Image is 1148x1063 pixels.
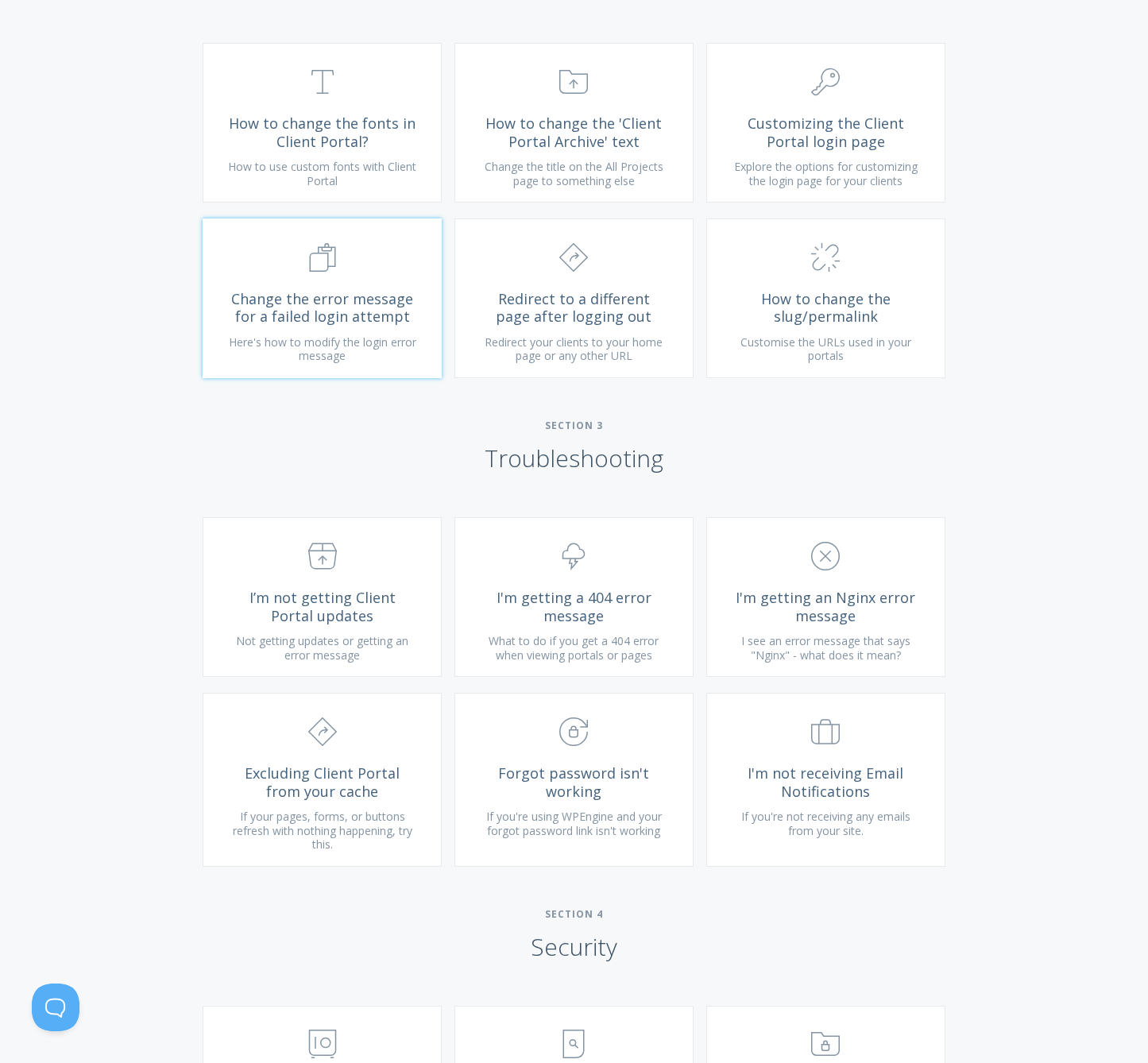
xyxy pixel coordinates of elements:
span: Forgot password isn't working [479,764,669,800]
span: Explore the options for customizing the login page for your clients [734,159,918,188]
a: I'm getting a 404 error message What to do if you get a 404 error when viewing portals or pages [454,517,694,677]
span: I’m not getting Client Portal updates [227,589,417,624]
a: Customizing the Client Portal login page Explore the options for customizing the login page for y... [706,43,945,203]
span: How to change the 'Client Portal Archive' text [479,114,669,150]
span: Redirect your clients to your home page or any other URL [485,334,663,364]
span: How to change the fonts in Client Portal? [227,114,417,150]
span: How to change the slug/permalink [731,290,921,326]
a: How to change the 'Client Portal Archive' text Change the title on the All Projects page to somet... [454,43,694,203]
span: How to use custom fonts with Client Portal [228,159,416,188]
iframe: Toggle Customer Support [32,984,79,1031]
a: How to change the slug/permalink Customise the URLs used in your portals [706,218,945,378]
a: Forgot password isn't working If you're using WPEngine and your forgot password link isn't working [454,693,694,866]
a: I'm not receiving Email Notifications If you're not receiving any emails from your site. [706,693,945,866]
span: I see an error message that says "Nginx" - what does it mean? [741,633,910,663]
span: If you're using WPEngine and your forgot password link isn't working [486,809,662,838]
span: I'm getting a 404 error message [479,589,669,624]
span: Not getting updates or getting an error message [236,633,408,663]
a: Change the error message for a failed login attempt Here's how to modify the login error message [203,218,442,378]
a: I'm getting an Nginx error message I see an error message that says "Nginx" - what does it mean? [706,517,945,677]
a: Redirect to a different page after logging out Redirect your clients to your home page or any oth... [454,218,694,378]
a: Excluding Client Portal from your cache If your pages, forms, or buttons refresh with nothing hap... [203,693,442,866]
span: What to do if you get a 404 error when viewing portals or pages [489,633,659,663]
span: I'm not receiving Email Notifications [731,764,921,800]
span: If you're not receiving any emails from your site. [741,809,910,838]
span: Customizing the Client Portal login page [731,114,921,150]
span: Excluding Client Portal from your cache [227,764,417,800]
span: Customise the URLs used in your portals [740,334,911,364]
a: I’m not getting Client Portal updates Not getting updates or getting an error message [203,517,442,677]
span: Redirect to a different page after logging out [479,290,669,326]
span: Change the title on the All Projects page to something else [485,159,663,188]
span: Here's how to modify the login error message [229,334,416,364]
span: I'm getting an Nginx error message [731,589,921,624]
span: Change the error message for a failed login attempt [227,290,417,326]
span: If your pages, forms, or buttons refresh with nothing happening, try this. [233,809,412,852]
a: How to change the fonts in Client Portal? How to use custom fonts with Client Portal [203,43,442,203]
